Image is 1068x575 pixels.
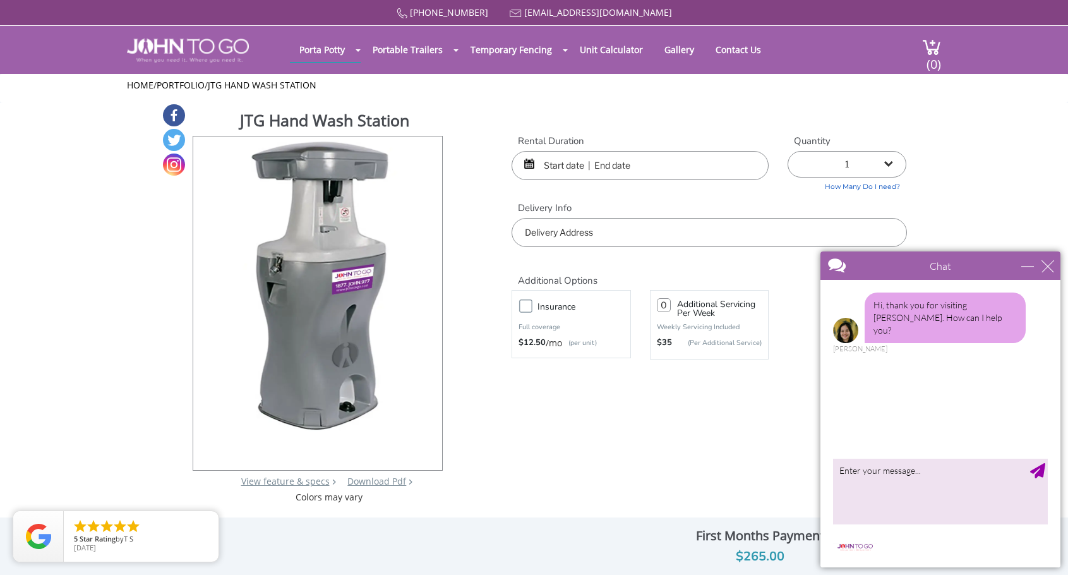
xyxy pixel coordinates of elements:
[672,338,762,348] p: (Per Additional Service)
[363,37,452,62] a: Portable Trailers
[240,109,467,135] h1: JTG Hand Wash Station
[512,135,769,148] label: Rental Duration
[625,547,895,567] div: $265.00
[74,535,208,544] span: by
[570,37,652,62] a: Unit Calculator
[163,129,185,151] a: Twitter
[657,322,762,332] p: Weekly Servicing Included
[562,337,597,349] p: (per unit)
[926,45,941,73] span: (0)
[788,178,906,192] a: How Many Do I need?
[290,37,354,62] a: Porta Potty
[922,39,941,56] img: cart a
[461,37,561,62] a: Temporary Fencing
[112,519,128,534] li: 
[655,37,704,62] a: Gallery
[124,534,133,543] span: T S
[191,491,467,504] div: Colors may vary
[537,299,636,315] h3: Insurance
[510,9,522,18] img: Mail
[397,8,407,19] img: Call
[86,519,101,534] li: 
[99,519,114,534] li: 
[157,79,205,91] a: Portfolio
[410,6,488,18] a: [PHONE_NUMBER]
[519,337,623,349] div: /mo
[512,151,769,180] input: Start date | End date
[126,519,141,534] li: 
[241,475,330,487] a: View feature & specs
[207,136,428,434] img: Product
[127,79,153,91] a: Home
[524,6,672,18] a: [EMAIL_ADDRESS][DOMAIN_NAME]
[127,79,941,92] ul: / /
[80,534,116,543] span: Star Rating
[163,104,185,126] a: Facebook
[26,524,51,549] img: Review Rating
[519,337,546,349] strong: $12.50
[74,543,96,552] span: [DATE]
[677,300,762,318] h3: Additional Servicing Per Week
[657,337,672,349] strong: $35
[208,79,316,91] a: JTG Hand Wash Station
[512,218,906,247] input: Delivery Address
[332,479,336,485] img: right arrow icon
[163,154,185,176] a: Instagram
[409,479,412,485] img: chevron.png
[625,525,895,547] div: First Months Payment
[706,37,771,62] a: Contact Us
[657,298,671,312] input: 0
[512,260,906,287] h2: Additional Options
[127,39,249,63] img: JOHN to go
[813,244,1068,575] iframe: Live Chat Box
[512,202,906,215] label: Delivery Info
[788,135,906,148] label: Quantity
[73,519,88,534] li: 
[519,321,623,334] p: Full coverage
[74,534,78,543] span: 5
[347,475,406,487] a: Download Pdf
